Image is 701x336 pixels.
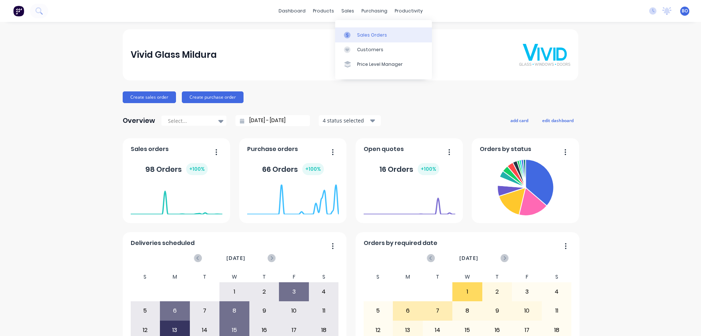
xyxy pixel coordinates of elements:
button: 4 status selected [319,115,381,126]
div: Customers [357,46,383,53]
span: Deliveries scheduled [131,239,195,248]
div: purchasing [358,5,391,16]
button: edit dashboard [537,116,578,125]
div: T [482,272,512,282]
div: 6 [393,302,422,320]
span: Open quotes [364,145,404,154]
div: 3 [279,283,309,301]
div: 10 [279,302,309,320]
div: Price Level Manager [357,61,403,68]
div: products [309,5,338,16]
a: dashboard [275,5,309,16]
div: 5 [364,302,393,320]
div: sales [338,5,358,16]
span: Orders by required date [364,239,437,248]
div: M [160,272,190,282]
img: Vivid Glass Mildura [519,44,570,66]
div: Overview [123,113,155,128]
div: Vivid Glass Mildura [131,48,217,62]
div: 9 [250,302,279,320]
div: 1 [453,283,482,301]
div: 1 [220,283,249,301]
a: Sales Orders [335,27,432,42]
div: S [542,272,572,282]
div: 2 [250,283,279,301]
a: Price Level Manager [335,57,432,72]
div: 3 [512,283,541,301]
div: 98 Orders [145,163,208,175]
div: 4 [542,283,571,301]
div: 8 [220,302,249,320]
div: 10 [512,302,541,320]
div: 2 [483,283,512,301]
div: S [130,272,160,282]
span: Sales orders [131,145,169,154]
div: T [249,272,279,282]
span: BO [682,8,688,14]
div: 9 [483,302,512,320]
div: M [393,272,423,282]
div: 5 [131,302,160,320]
img: Factory [13,5,24,16]
div: 7 [190,302,219,320]
div: + 100 % [186,163,208,175]
div: 4 status selected [323,117,369,124]
div: 11 [309,302,338,320]
span: [DATE] [459,254,478,262]
div: F [512,272,542,282]
span: Purchase orders [247,145,298,154]
a: Customers [335,42,432,57]
div: S [363,272,393,282]
div: W [452,272,482,282]
span: [DATE] [226,254,245,262]
div: F [279,272,309,282]
div: 11 [542,302,571,320]
div: 8 [453,302,482,320]
div: T [190,272,220,282]
div: + 100 % [302,163,324,175]
div: + 100 % [418,163,439,175]
div: 4 [309,283,338,301]
div: T [423,272,453,282]
div: Sales Orders [357,32,387,38]
div: W [219,272,249,282]
button: Create sales order [123,91,176,103]
div: 66 Orders [262,163,324,175]
span: Orders by status [480,145,531,154]
div: 6 [160,302,189,320]
div: 7 [423,302,452,320]
div: productivity [391,5,426,16]
div: S [309,272,339,282]
button: Create purchase order [182,91,244,103]
div: 16 Orders [379,163,439,175]
button: add card [506,116,533,125]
